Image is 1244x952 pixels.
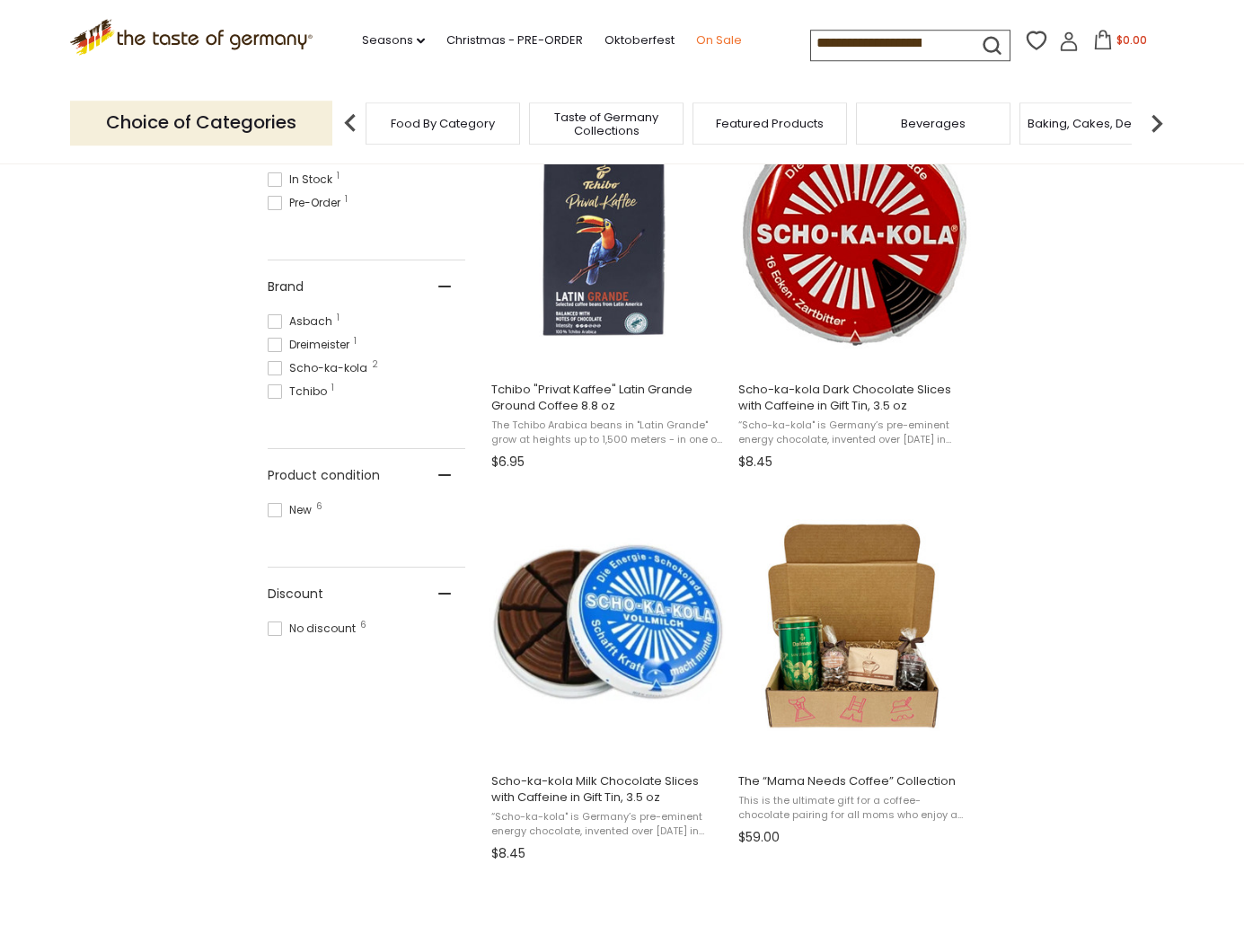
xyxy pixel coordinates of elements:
[332,105,368,141] img: previous arrow
[489,490,727,868] a: Scho-ka-kola Milk Chocolate Slices with Caffeine in Gift Tin, 3.5 oz
[738,453,772,472] span: $8.45
[604,31,675,50] a: Oktoberfest
[489,99,727,476] a: Tchibo
[738,773,971,789] span: The “Mama Needs Coffee” Collection
[738,382,971,414] span: Scho-ka-kola Dark Chocolate Slices with Caffeine in Gift Tin, 3.5 oz
[738,828,780,847] span: $59.00
[331,383,334,392] span: 1
[534,110,678,137] a: Taste of Germany Collections
[736,507,974,745] img: The Mama Needs Coffee Collection
[736,490,974,851] a: The “Mama Needs Coffee” Collection
[360,621,366,630] span: 6
[268,502,317,518] span: New
[738,794,971,822] span: This is the ultimate gift for a coffee-chocolate pairing for all moms who enjoy a cup of [PERSON_...
[491,382,724,414] span: Tchibo "Privat Kaffee" Latin Grande Ground Coffee 8.8 oz
[491,453,525,472] span: $6.95
[268,172,338,188] span: In Stock
[491,419,724,446] span: The Tchibo Arabica beans in "Latin Grande" grow at heights up to 1,500 meters - in one of the wor...
[1139,105,1175,141] img: next arrow
[716,117,824,130] a: Featured Products
[70,101,332,145] p: Choice of Categories
[337,313,340,322] span: 1
[337,172,340,181] span: 1
[901,117,966,130] a: Beverages
[489,507,727,745] img: Scho-ka-kola Milk Chocolate Slices with Caffeine in Gift Tin, 3.5 oz
[362,31,425,50] a: Seasons
[372,360,378,369] span: 2
[268,466,380,485] span: Product condition
[491,810,724,838] span: “Scho-ka-kola" is Germany’s pre-eminent energy chocolate, invented over [DATE] in [GEOGRAPHIC_DAT...
[736,99,974,476] a: Scho-ka-kola Dark Chocolate Slices with Caffeine in Gift Tin, 3.5 oz
[268,621,361,637] span: No discount
[1028,117,1167,130] a: Baking, Cakes, Desserts
[696,31,742,50] a: On Sale
[1116,32,1147,48] span: $0.00
[316,502,322,511] span: 6
[1082,30,1159,57] button: $0.00
[491,773,724,806] span: Scho-ka-kola Milk Chocolate Slices with Caffeine in Gift Tin, 3.5 oz
[268,195,346,211] span: Pre-Order
[268,337,355,353] span: Dreimeister
[268,585,323,604] span: Discount
[354,337,357,346] span: 1
[268,278,304,296] span: Brand
[491,844,525,863] span: $8.45
[489,115,727,353] img: Tchibo Prival Kaffee Latin Grande Ground Coffee
[345,195,348,204] span: 1
[268,313,338,330] span: Asbach
[446,31,583,50] a: Christmas - PRE-ORDER
[391,117,495,130] a: Food By Category
[268,360,373,376] span: Scho-ka-kola
[738,419,971,446] span: “Scho-ka-kola" is Germany’s pre-eminent energy chocolate, invented over [DATE] in [GEOGRAPHIC_DAT...
[268,383,332,400] span: Tchibo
